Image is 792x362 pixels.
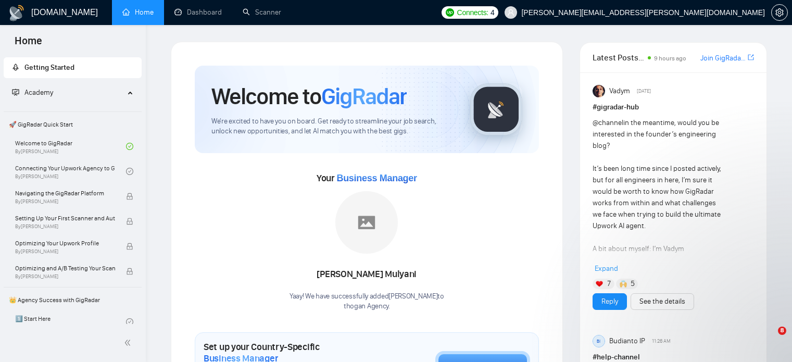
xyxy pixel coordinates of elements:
[321,82,407,110] span: GigRadar
[457,7,488,18] span: Connects:
[174,8,222,17] a: dashboardDashboard
[12,64,19,71] span: rocket
[491,7,495,18] span: 4
[652,336,671,346] span: 11:26 AM
[748,53,754,63] a: export
[8,5,25,21] img: logo
[243,8,281,17] a: searchScanner
[290,302,444,311] p: thogan Agency .
[15,213,115,223] span: Setting Up Your First Scanner and Auto-Bidder
[609,85,630,97] span: Vadym
[771,8,788,17] a: setting
[6,33,51,55] span: Home
[126,243,133,250] span: lock
[317,172,417,184] span: Your
[126,218,133,225] span: lock
[15,135,126,158] a: Welcome to GigRadarBy[PERSON_NAME]
[15,238,115,248] span: Optimizing Your Upwork Profile
[126,143,133,150] span: check-circle
[15,273,115,280] span: By [PERSON_NAME]
[757,327,782,352] iframe: Intercom live chat
[24,63,74,72] span: Getting Started
[470,83,522,135] img: gigradar-logo.png
[15,248,115,255] span: By [PERSON_NAME]
[15,188,115,198] span: Navigating the GigRadar Platform
[24,88,53,97] span: Academy
[12,89,19,96] span: fund-projection-screen
[124,338,134,348] span: double-left
[290,292,444,311] div: Yaay! We have successfully added [PERSON_NAME] to
[593,102,754,113] h1: # gigradar-hub
[593,335,605,347] div: BI
[335,191,398,254] img: placeholder.png
[15,310,126,333] a: 1️⃣ Start Here
[778,327,786,335] span: 8
[654,55,686,62] span: 9 hours ago
[211,82,407,110] h1: Welcome to
[637,86,651,96] span: [DATE]
[126,193,133,200] span: lock
[593,118,623,127] span: @channel
[15,160,126,183] a: Connecting Your Upwork Agency to GigRadarBy[PERSON_NAME]
[12,88,53,97] span: Academy
[507,9,514,16] span: user
[15,263,115,273] span: Optimizing and A/B Testing Your Scanner for Better Results
[126,318,133,326] span: check-circle
[593,85,605,97] img: Vadym
[122,8,154,17] a: homeHome
[700,53,746,64] a: Join GigRadar Slack Community
[748,53,754,61] span: export
[593,51,645,64] span: Latest Posts from the GigRadar Community
[126,168,133,175] span: check-circle
[4,57,142,78] li: Getting Started
[211,117,454,136] span: We're excited to have you on board. Get ready to streamline your job search, unlock new opportuni...
[609,335,645,347] span: Budianto IP
[336,173,417,183] span: Business Manager
[771,4,788,21] button: setting
[290,266,444,283] div: [PERSON_NAME] Mulyani
[126,268,133,275] span: lock
[5,114,141,135] span: 🚀 GigRadar Quick Start
[15,223,115,230] span: By [PERSON_NAME]
[15,198,115,205] span: By [PERSON_NAME]
[5,290,141,310] span: 👑 Agency Success with GigRadar
[446,8,454,17] img: upwork-logo.png
[772,8,787,17] span: setting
